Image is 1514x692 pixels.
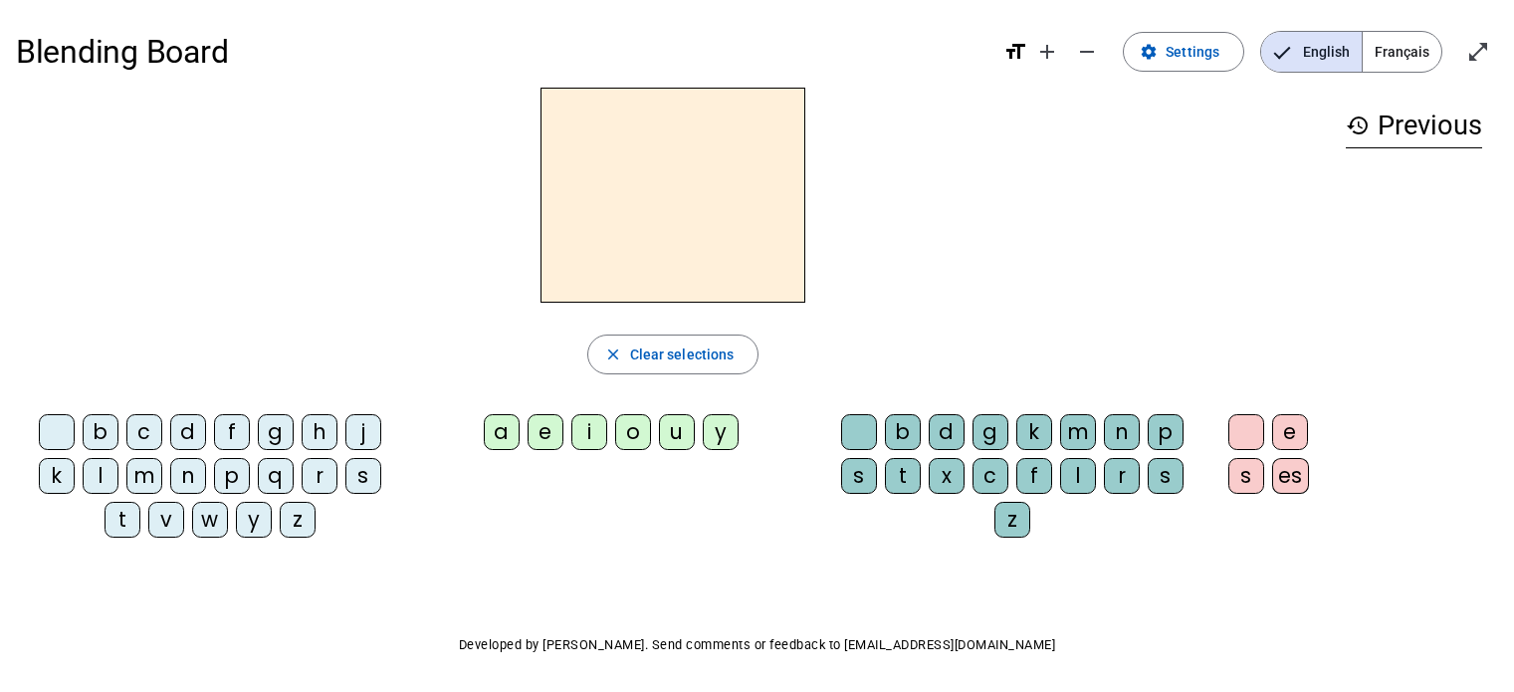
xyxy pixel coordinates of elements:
[1148,414,1184,450] div: p
[1060,414,1096,450] div: m
[1148,458,1184,494] div: s
[214,458,250,494] div: p
[1346,114,1370,137] mat-icon: history
[258,414,294,450] div: g
[1466,40,1490,64] mat-icon: open_in_full
[587,335,759,374] button: Clear selections
[16,633,1498,657] p: Developed by [PERSON_NAME]. Send comments or feedback to [EMAIL_ADDRESS][DOMAIN_NAME]
[105,502,140,538] div: t
[528,414,563,450] div: e
[929,414,965,450] div: d
[885,414,921,450] div: b
[1067,32,1107,72] button: Decrease font size
[214,414,250,450] div: f
[16,20,987,84] h1: Blending Board
[1035,40,1059,64] mat-icon: add
[1003,40,1027,64] mat-icon: format_size
[1104,414,1140,450] div: n
[1104,458,1140,494] div: r
[1272,458,1309,494] div: es
[885,458,921,494] div: t
[1016,414,1052,450] div: k
[973,458,1008,494] div: c
[83,458,118,494] div: l
[170,414,206,450] div: d
[1458,32,1498,72] button: Enter full screen
[126,414,162,450] div: c
[615,414,651,450] div: o
[604,346,622,363] mat-icon: close
[83,414,118,450] div: b
[1346,104,1482,148] h3: Previous
[659,414,695,450] div: u
[148,502,184,538] div: v
[1123,32,1244,72] button: Settings
[1363,32,1441,72] span: Français
[345,458,381,494] div: s
[1016,458,1052,494] div: f
[192,502,228,538] div: w
[302,414,337,450] div: h
[1260,31,1442,73] mat-button-toggle-group: Language selection
[703,414,739,450] div: y
[630,343,735,366] span: Clear selections
[280,502,316,538] div: z
[126,458,162,494] div: m
[1027,32,1067,72] button: Increase font size
[1228,458,1264,494] div: s
[484,414,520,450] div: a
[236,502,272,538] div: y
[841,458,877,494] div: s
[1140,43,1158,61] mat-icon: settings
[258,458,294,494] div: q
[1166,40,1219,64] span: Settings
[1261,32,1362,72] span: English
[170,458,206,494] div: n
[1060,458,1096,494] div: l
[973,414,1008,450] div: g
[39,458,75,494] div: k
[994,502,1030,538] div: z
[571,414,607,450] div: i
[345,414,381,450] div: j
[929,458,965,494] div: x
[302,458,337,494] div: r
[1075,40,1099,64] mat-icon: remove
[1272,414,1308,450] div: e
